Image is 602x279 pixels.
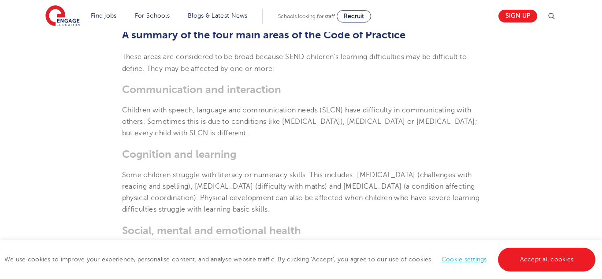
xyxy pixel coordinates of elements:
[122,171,480,214] span: Some children struggle with literacy or numeracy skills. This includes: [MEDICAL_DATA] (challenge...
[91,12,117,19] a: Find jobs
[122,224,301,237] span: Social, mental and emotional health
[498,248,596,272] a: Accept all cookies
[188,12,248,19] a: Blogs & Latest News
[122,53,467,72] span: These areas are considered to be broad because SEND children’s learning difficulties may be diffi...
[122,83,281,96] span: Communication and interaction
[122,29,405,41] span: A summary of the four main areas of the Code of Practice
[278,13,335,19] span: Schools looking for staff
[122,106,478,138] span: Children with speech, language and communication needs (SLCN) have difficulty in communicating wi...
[122,148,236,160] span: Cognition and learning
[135,12,170,19] a: For Schools
[4,256,598,263] span: We use cookies to improve your experience, personalise content, and analyse website traffic. By c...
[45,5,80,27] img: Engage Education
[337,10,371,22] a: Recruit
[344,13,364,19] span: Recruit
[442,256,487,263] a: Cookie settings
[498,10,537,22] a: Sign up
